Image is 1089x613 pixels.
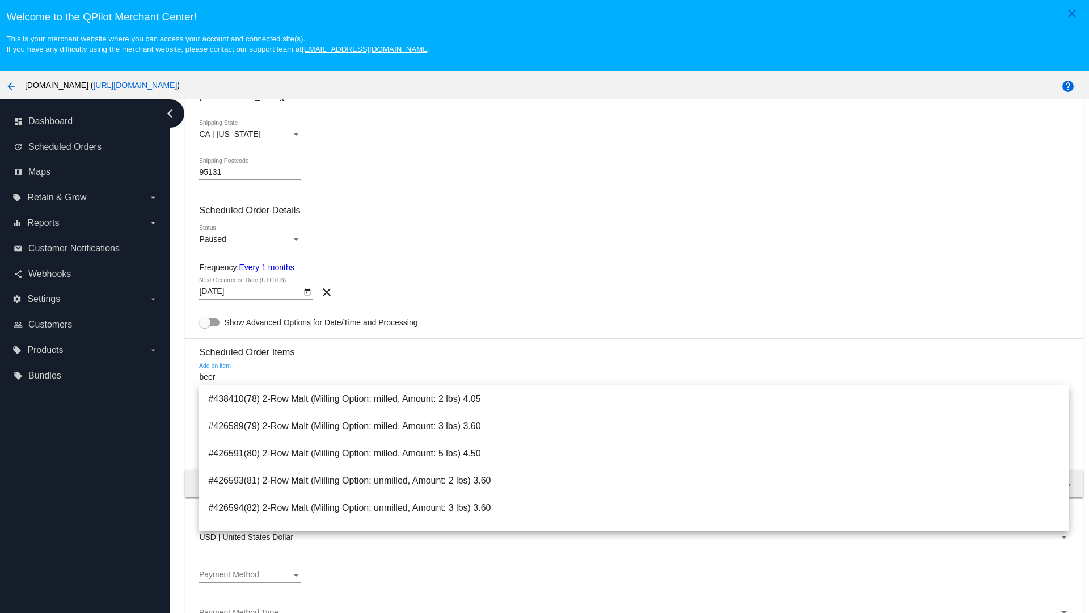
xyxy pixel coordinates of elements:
[25,81,180,90] span: [DOMAIN_NAME] ( )
[14,265,158,283] a: share Webhooks
[14,117,23,126] i: dashboard
[199,234,226,243] span: Paused
[93,81,177,90] a: [URL][DOMAIN_NAME]
[14,240,158,258] a: email Customer Notifications
[1065,7,1079,20] mat-icon: close
[199,338,1069,358] h3: Scheduled Order Items
[28,167,50,177] span: Maps
[199,263,1069,272] div: Frequency:
[1061,79,1075,93] mat-icon: help
[14,167,23,177] i: map
[199,205,1069,216] h3: Scheduled Order Details
[14,371,23,380] i: local_offer
[27,218,59,228] span: Reports
[199,168,301,177] input: Shipping Postcode
[199,373,1069,382] input: Add an item
[6,11,1082,23] h3: Welcome to the QPilot Merchant Center!
[199,570,301,580] mat-select: Payment Method
[14,316,158,334] a: people_outline Customers
[12,346,22,355] i: local_offer
[14,138,158,156] a: update Scheduled Orders
[28,320,72,330] span: Customers
[199,235,301,244] mat-select: Status
[208,413,1060,440] span: #426589(79) 2-Row Malt (Milling Option: milled, Amount: 3 lbs) 3.60
[239,263,294,272] a: Every 1 months
[149,219,158,228] i: arrow_drop_down
[14,270,23,279] i: share
[149,295,158,304] i: arrow_drop_down
[27,294,60,304] span: Settings
[199,130,301,139] mat-select: Shipping State
[199,479,242,489] span: Order total
[5,79,18,93] mat-icon: arrow_back
[27,345,63,355] span: Products
[28,269,71,279] span: Webhooks
[14,142,23,152] i: update
[28,116,73,127] span: Dashboard
[27,192,86,203] span: Retain & Grow
[12,295,22,304] i: settings
[302,45,430,53] a: [EMAIL_ADDRESS][DOMAIN_NAME]
[199,570,259,579] span: Payment Method
[199,129,260,138] span: CA | [US_STATE]
[28,142,102,152] span: Scheduled Orders
[185,470,1083,497] mat-expansion-panel-header: Order total 0.00
[28,243,120,254] span: Customer Notifications
[14,112,158,131] a: dashboard Dashboard
[199,533,1069,542] mat-select: Currency
[12,219,22,228] i: equalizer
[199,287,301,296] input: Next Occurrence Date (UTC+03)
[28,371,61,381] span: Bundles
[14,244,23,253] i: email
[208,440,1060,467] span: #426591(80) 2-Row Malt (Milling Option: milled, Amount: 5 lbs) 4.50
[12,193,22,202] i: local_offer
[301,285,313,297] button: Open calendar
[149,346,158,355] i: arrow_drop_down
[208,522,1060,549] span: #438411(83) 2-Row Malt (Milling Option: unmilled, Amount: 5 lbs) 4.50
[6,35,429,53] small: This is your merchant website where you can access your account and connected site(s). If you hav...
[199,532,293,541] span: USD | United States Dollar
[208,385,1060,413] span: #438410(78) 2-Row Malt (Milling Option: milled, Amount: 2 lbs) 4.05
[14,320,23,329] i: people_outline
[208,494,1060,522] span: #426594(82) 2-Row Malt (Milling Option: unmilled, Amount: 3 lbs) 3.60
[208,467,1060,494] span: #426593(81) 2-Row Malt (Milling Option: unmilled, Amount: 2 lbs) 3.60
[14,367,158,385] a: local_offer Bundles
[224,317,417,328] span: Show Advanced Options for Date/Time and Processing
[161,104,179,123] i: chevron_left
[14,163,158,181] a: map Maps
[149,193,158,202] i: arrow_drop_down
[320,285,334,299] mat-icon: clear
